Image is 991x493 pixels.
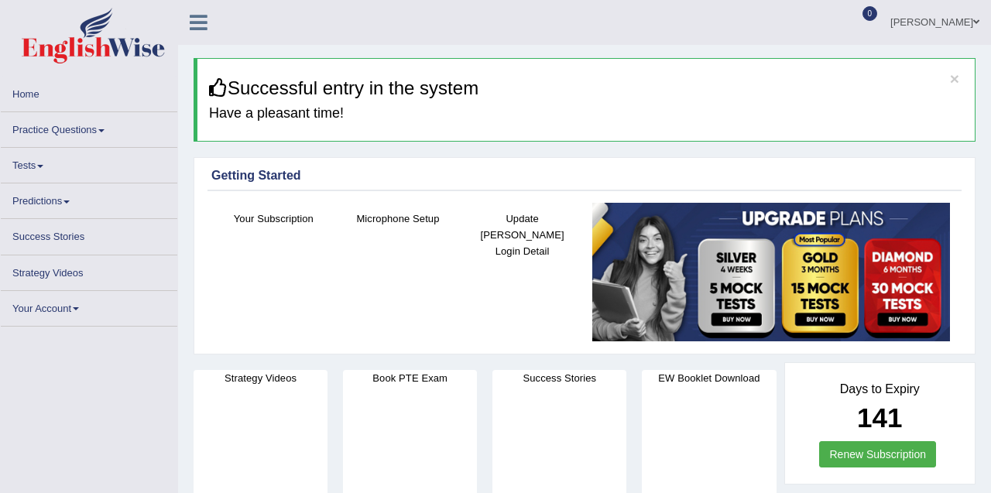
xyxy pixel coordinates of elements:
[209,78,963,98] h3: Successful entry in the system
[343,370,477,386] h4: Book PTE Exam
[1,219,177,249] a: Success Stories
[819,441,936,467] a: Renew Subscription
[492,370,626,386] h4: Success Stories
[1,255,177,286] a: Strategy Videos
[1,77,177,107] a: Home
[219,211,328,227] h4: Your Subscription
[950,70,959,87] button: ×
[1,148,177,178] a: Tests
[802,382,958,396] h4: Days to Expiry
[211,166,958,185] div: Getting Started
[862,6,878,21] span: 0
[209,106,963,122] h4: Have a pleasant time!
[194,370,327,386] h4: Strategy Videos
[857,402,902,433] b: 141
[642,370,776,386] h4: EW Booklet Download
[344,211,453,227] h4: Microphone Setup
[1,291,177,321] a: Your Account
[468,211,577,259] h4: Update [PERSON_NAME] Login Detail
[1,112,177,142] a: Practice Questions
[592,203,950,341] img: small5.jpg
[1,183,177,214] a: Predictions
